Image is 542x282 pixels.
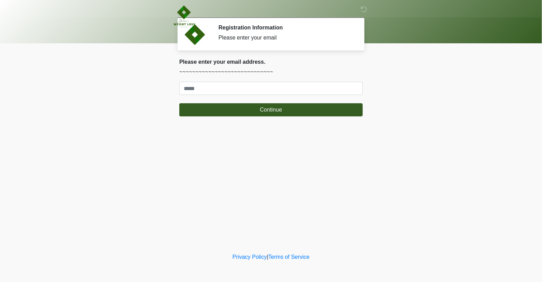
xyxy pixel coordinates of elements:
[268,254,309,260] a: Terms of Service
[179,59,363,65] h2: Please enter your email address.
[218,34,352,42] div: Please enter your email
[172,5,196,28] img: DWL Medicine Company Logo
[233,254,267,260] a: Privacy Policy
[267,254,268,260] a: |
[179,103,363,116] button: Continue
[179,68,363,76] p: ~~~~~~~~~~~~~~~~~~~~~~~~~~~~~
[184,24,205,45] img: Agent Avatar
